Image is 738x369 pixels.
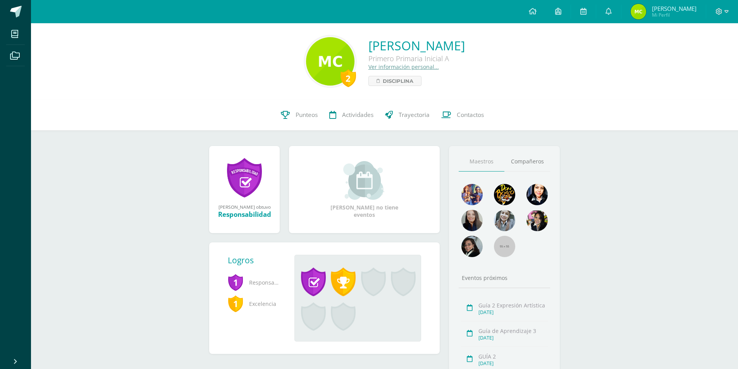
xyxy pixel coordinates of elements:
[526,210,548,231] img: ddcb7e3f3dd5693f9a3e043a79a89297.png
[368,63,439,70] a: Ver información personal...
[323,100,379,130] a: Actividades
[478,327,548,335] div: Guía de Aprendizaje 3
[217,210,272,219] div: Responsabilidad
[478,302,548,309] div: Guía 2 Expresión Artística
[368,76,421,86] a: Disciplina
[228,273,243,291] span: 1
[435,100,490,130] a: Contactos
[652,5,697,12] span: [PERSON_NAME]
[368,37,465,54] a: [PERSON_NAME]
[494,236,515,257] img: 55x55
[275,100,323,130] a: Punteos
[631,4,646,19] img: cc8623acd3032f6c49e2e6b2d430f85e.png
[526,184,548,205] img: a9e99ac3eaf35f1938eeb75861af2d20.png
[478,309,548,316] div: [DATE]
[459,274,550,281] div: Eventos próximos
[228,293,282,314] span: Excelencia
[399,111,430,119] span: Trayectoria
[478,360,548,367] div: [DATE]
[228,295,243,312] span: 1
[341,69,356,87] div: 2
[478,353,548,360] div: GUÍA 2
[457,111,484,119] span: Contactos
[296,111,318,119] span: Punteos
[368,54,465,63] div: Primero Primaria Inicial A
[461,236,483,257] img: 6377130e5e35d8d0020f001f75faf696.png
[326,161,403,218] div: [PERSON_NAME] no tiene eventos
[494,210,515,231] img: 45bd7986b8947ad7e5894cbc9b781108.png
[217,204,272,210] div: [PERSON_NAME] obtuvo
[228,272,282,293] span: Responsabilidad
[343,161,385,200] img: event_small.png
[652,12,697,18] span: Mi Perfil
[306,37,354,86] img: 3c18c276d280b33ece6336731551a020.png
[494,184,515,205] img: 29fc2a48271e3f3676cb2cb292ff2552.png
[459,152,504,172] a: Maestros
[504,152,550,172] a: Compañeros
[342,111,373,119] span: Actividades
[379,100,435,130] a: Trayectoria
[461,210,483,231] img: d23294d3298e81897bc1db09934f24d0.png
[461,184,483,205] img: 88256b496371d55dc06d1c3f8a5004f4.png
[478,335,548,341] div: [DATE]
[383,76,413,86] span: Disciplina
[228,255,288,266] div: Logros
